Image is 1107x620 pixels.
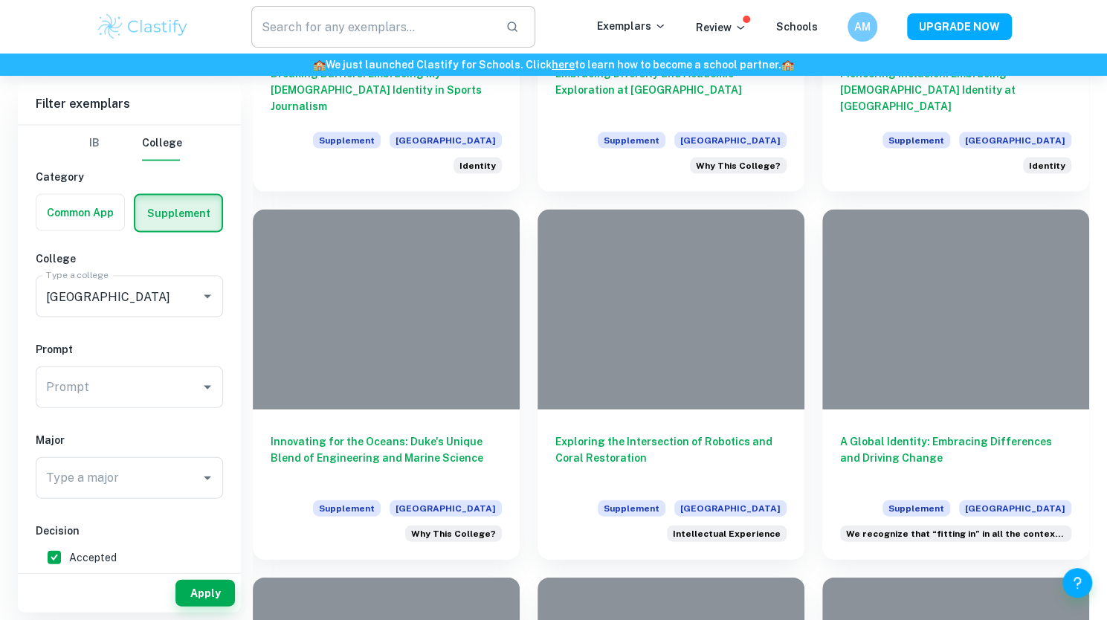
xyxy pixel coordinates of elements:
[853,19,871,35] h6: AM
[690,158,787,174] div: What is your sense of Duke as a university and a community, and why do you consider it a good mat...
[1023,158,1071,174] div: Duke’s commitment to inclusion and belonging includes sexual orientation, gender identity, and ge...
[390,500,502,517] span: [GEOGRAPHIC_DATA]
[197,286,218,307] button: Open
[848,12,877,42] button: AM
[781,59,794,71] span: 🏫
[840,526,1071,542] div: We recognize that “fitting in” in all the contexts we live in can sometimes be difficult. Duke va...
[846,527,1065,540] span: We recognize that “fitting in” in all the contexts we live in can sometimes
[77,126,112,161] button: IB
[959,132,1071,149] span: [GEOGRAPHIC_DATA]
[907,13,1012,40] button: UPGRADE NOW
[555,433,787,482] h6: Exploring the Intersection of Robotics and Coral Restoration
[36,169,223,185] h6: Category
[18,83,241,125] h6: Filter exemplars
[405,526,502,542] div: What is your sense of Duke as a university and a community, and why do you consider it a good mat...
[822,210,1089,560] a: A Global Identity: Embracing Differences and Driving ChangeSupplement[GEOGRAPHIC_DATA]We recogniz...
[696,159,781,172] span: Why This College?
[674,132,787,149] span: [GEOGRAPHIC_DATA]
[454,158,502,174] div: Duke’s commitment to diversity and inclusion includes sexual orientation, gender identity, and ge...
[36,523,223,539] h6: Decision
[882,132,950,149] span: Supplement
[36,341,223,358] h6: Prompt
[197,468,218,488] button: Open
[142,126,182,161] button: College
[69,549,117,566] span: Accepted
[313,59,326,71] span: 🏫
[36,432,223,448] h6: Major
[673,527,781,540] span: Intellectual Experience
[36,195,124,230] button: Common App
[840,65,1071,114] h6: Pioneering Inclusion: Embracing [DEMOGRAPHIC_DATA] Identity at [GEOGRAPHIC_DATA]
[271,433,502,482] h6: Innovating for the Oceans: Duke's Unique Blend of Engineering and Marine Science
[552,59,575,71] a: here
[96,12,190,42] img: Clastify logo
[598,500,665,517] span: Supplement
[1029,159,1065,172] span: Identity
[313,132,381,149] span: Supplement
[459,159,496,172] span: Identity
[46,269,108,282] label: Type a college
[175,580,235,607] button: Apply
[597,18,666,34] p: Exemplars
[251,6,494,48] input: Search for any exemplars...
[1062,568,1092,598] button: Help and Feedback
[197,377,218,398] button: Open
[882,500,950,517] span: Supplement
[555,65,787,114] h6: Embracing Diversity and Academic Exploration at [GEOGRAPHIC_DATA]
[36,251,223,267] h6: College
[313,500,381,517] span: Supplement
[253,210,520,560] a: Innovating for the Oceans: Duke's Unique Blend of Engineering and Marine ScienceSupplement[GEOGRA...
[598,132,665,149] span: Supplement
[696,19,746,36] p: Review
[667,526,787,542] div: Tell us about an intellectual experience in the past two years that you found absolutely fascinat...
[3,56,1104,73] h6: We just launched Clastify for Schools. Click to learn how to become a school partner.
[271,65,502,114] h6: Breaking Barriers: Embracing My [DEMOGRAPHIC_DATA] Identity in Sports Journalism
[538,210,804,560] a: Exploring the Intersection of Robotics and Coral RestorationSupplement[GEOGRAPHIC_DATA]Tell us ab...
[77,126,182,161] div: Filter type choice
[674,500,787,517] span: [GEOGRAPHIC_DATA]
[959,500,1071,517] span: [GEOGRAPHIC_DATA]
[390,132,502,149] span: [GEOGRAPHIC_DATA]
[411,527,496,540] span: Why This College?
[135,196,222,231] button: Supplement
[840,433,1071,482] h6: A Global Identity: Embracing Differences and Driving Change
[776,21,818,33] a: Schools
